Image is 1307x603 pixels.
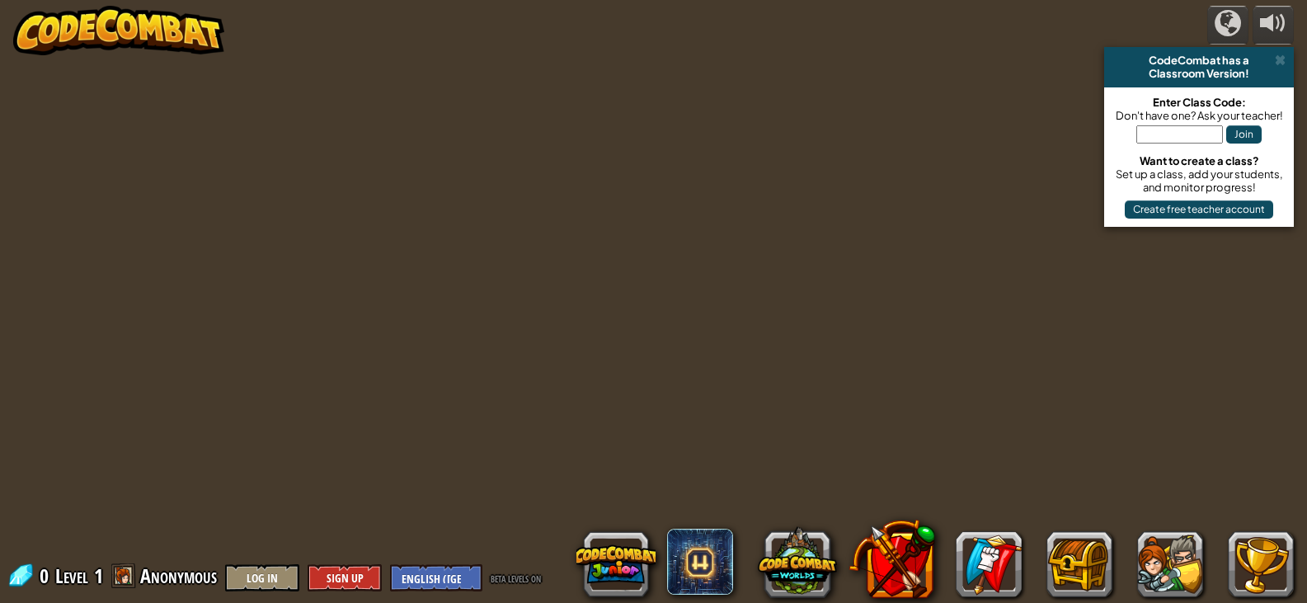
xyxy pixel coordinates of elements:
button: Campaigns [1207,6,1248,45]
button: Create free teacher account [1125,200,1273,219]
div: Enter Class Code: [1112,96,1286,109]
span: beta levels on [491,570,541,586]
span: Anonymous [140,563,217,589]
button: Sign Up [308,564,382,591]
span: 1 [94,563,103,589]
div: CodeCombat has a [1111,54,1287,67]
span: Level [55,563,88,590]
div: Classroom Version! [1111,67,1287,80]
div: Want to create a class? [1112,154,1286,167]
img: CodeCombat - Learn how to code by playing a game [13,6,224,55]
span: 0 [40,563,54,589]
div: Set up a class, add your students, and monitor progress! [1112,167,1286,194]
button: Join [1226,125,1262,144]
button: Adjust volume [1253,6,1294,45]
button: Log In [225,564,299,591]
div: Don't have one? Ask your teacher! [1112,109,1286,122]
